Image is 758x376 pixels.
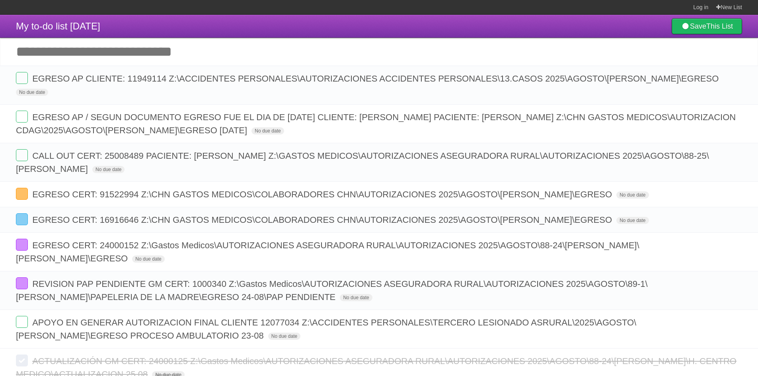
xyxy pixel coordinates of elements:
span: No due date [616,217,649,224]
span: No due date [268,333,300,340]
label: Done [16,355,28,366]
label: Done [16,111,28,123]
span: APOYO EN GENERAR AUTORIZACION FINAL CLIENTE 12077034 Z:\ACCIDENTES PERSONALES\TERCERO LESIONADO A... [16,318,636,341]
span: No due date [16,89,48,96]
span: CALL OUT CERT: 25008489 PACIENTE: [PERSON_NAME] Z:\GASTOS MEDICOS\AUTORIZACIONES ASEGURADORA RURA... [16,151,709,174]
a: SaveThis List [672,18,742,34]
span: No due date [92,166,125,173]
span: My to-do list [DATE] [16,21,100,31]
label: Done [16,316,28,328]
label: Done [16,72,28,84]
span: EGRESO CERT: 91522994 Z:\CHN GASTOS MEDICOS\COLABORADORES CHN\AUTORIZACIONES 2025\AGOSTO\[PERSON_... [32,189,614,199]
span: No due date [132,255,164,263]
span: No due date [340,294,372,301]
span: EGRESO AP CLIENTE: 11949114 Z:\ACCIDENTES PERSONALES\AUTORIZACIONES ACCIDENTES PERSONALES\13.CASO... [32,74,721,84]
label: Done [16,213,28,225]
label: Done [16,239,28,251]
span: No due date [616,191,649,199]
label: Done [16,277,28,289]
label: Done [16,188,28,200]
span: EGRESO CERT: 24000152 Z:\Gastos Medicos\AUTORIZACIONES ASEGURADORA RURAL\AUTORIZACIONES 2025\AGOS... [16,240,639,263]
label: Done [16,149,28,161]
b: This List [706,22,733,30]
span: EGRESO CERT: 16916646 Z:\CHN GASTOS MEDICOS\COLABORADORES CHN\AUTORIZACIONES 2025\AGOSTO\[PERSON_... [32,215,614,225]
span: REVISION PAP PENDIENTE GM CERT: 1000340 Z:\Gastos Medicos\AUTORIZACIONES ASEGURADORA RURAL\AUTORI... [16,279,648,302]
span: No due date [251,127,284,134]
span: EGRESO AP / SEGUN DOCUMENTO EGRESO FUE EL DIA DE [DATE] CLIENTE: [PERSON_NAME] PACIENTE: [PERSON_... [16,112,736,135]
